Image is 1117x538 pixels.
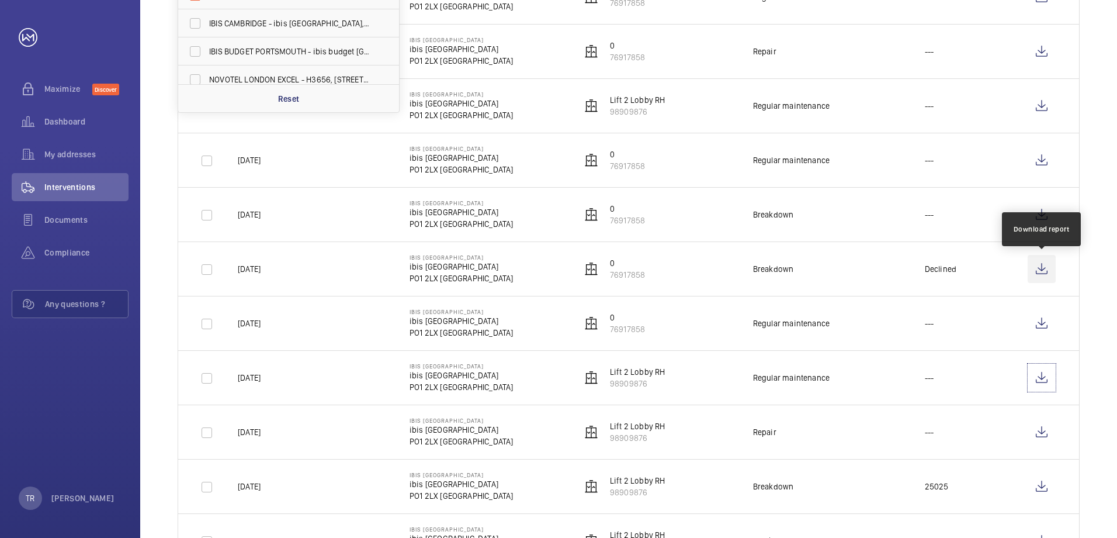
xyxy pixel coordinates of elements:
[44,214,129,226] span: Documents
[610,160,645,172] p: 76917858
[44,83,92,95] span: Maximize
[410,526,514,533] p: IBIS [GEOGRAPHIC_DATA]
[925,372,934,384] p: ---
[209,18,370,29] span: IBIS CAMBRIDGE - ibis [GEOGRAPHIC_DATA], [GEOGRAPHIC_DATA]
[610,378,665,389] p: 98909876
[610,106,665,118] p: 98909876
[410,164,514,175] p: PO1 2LX [GEOGRAPHIC_DATA]
[925,154,934,166] p: ---
[1014,224,1070,234] div: Download report
[925,46,934,57] p: ---
[610,487,665,498] p: 98909876
[610,40,645,51] p: 0
[925,318,934,329] p: ---
[610,312,645,323] p: 0
[925,481,949,492] p: 25025
[610,475,665,487] p: Lift 2 Lobby RH
[584,262,598,276] img: elevator.svg
[410,36,514,43] p: IBIS [GEOGRAPHIC_DATA]
[410,109,514,121] p: PO1 2LX [GEOGRAPHIC_DATA]
[410,381,514,393] p: PO1 2LX [GEOGRAPHIC_DATA]
[410,308,514,315] p: IBIS [GEOGRAPHIC_DATA]
[238,481,261,492] p: [DATE]
[26,492,34,504] p: TR
[584,44,598,58] img: elevator.svg
[410,218,514,230] p: PO1 2LX [GEOGRAPHIC_DATA]
[584,425,598,439] img: elevator.svg
[410,1,514,12] p: PO1 2LX [GEOGRAPHIC_DATA]
[610,215,645,226] p: 76917858
[410,261,514,273] p: ibis [GEOGRAPHIC_DATA]
[44,116,129,127] span: Dashboard
[410,363,514,370] p: IBIS [GEOGRAPHIC_DATA]
[584,316,598,330] img: elevator.svg
[209,74,370,85] span: NOVOTEL LONDON EXCEL - H3656, [STREET_ADDRESS]
[278,93,300,105] p: Reset
[610,149,645,160] p: 0
[610,51,645,63] p: 76917858
[584,153,598,167] img: elevator.svg
[410,254,514,261] p: IBIS [GEOGRAPHIC_DATA]
[238,318,261,329] p: [DATE]
[44,149,129,160] span: My addresses
[410,98,514,109] p: ibis [GEOGRAPHIC_DATA]
[925,100,934,112] p: ---
[410,43,514,55] p: ibis [GEOGRAPHIC_DATA]
[44,181,129,193] span: Interventions
[925,263,956,275] p: Declined
[753,209,794,220] div: Breakdown
[410,91,514,98] p: IBIS [GEOGRAPHIC_DATA]
[610,94,665,106] p: Lift 2 Lobby RH
[753,318,830,329] div: Regular maintenance
[584,480,598,494] img: elevator.svg
[753,426,776,438] div: Repair
[410,273,514,284] p: PO1 2LX [GEOGRAPHIC_DATA]
[410,152,514,164] p: ibis [GEOGRAPHIC_DATA]
[610,366,665,378] p: Lift 2 Lobby RH
[753,263,794,275] div: Breakdown
[753,100,830,112] div: Regular maintenance
[410,327,514,339] p: PO1 2LX [GEOGRAPHIC_DATA]
[610,269,645,281] p: 76917858
[410,490,514,502] p: PO1 2LX [GEOGRAPHIC_DATA]
[238,426,261,438] p: [DATE]
[925,209,934,220] p: ---
[410,424,514,436] p: ibis [GEOGRAPHIC_DATA]
[410,199,514,206] p: IBIS [GEOGRAPHIC_DATA]
[610,420,665,432] p: Lift 2 Lobby RH
[753,46,776,57] div: Repair
[44,247,129,258] span: Compliance
[209,46,370,57] span: IBIS BUDGET PORTSMOUTH - ibis budget [GEOGRAPHIC_DATA], [GEOGRAPHIC_DATA] 8SL
[410,55,514,67] p: PO1 2LX [GEOGRAPHIC_DATA]
[753,372,830,384] div: Regular maintenance
[584,371,598,385] img: elevator.svg
[410,478,514,490] p: ibis [GEOGRAPHIC_DATA]
[238,372,261,384] p: [DATE]
[238,209,261,220] p: [DATE]
[410,145,514,152] p: IBIS [GEOGRAPHIC_DATA]
[51,492,115,504] p: [PERSON_NAME]
[753,154,830,166] div: Regular maintenance
[610,257,645,269] p: 0
[92,84,119,95] span: Discover
[925,426,934,438] p: ---
[584,208,598,222] img: elevator.svg
[45,298,128,310] span: Any questions ?
[238,263,261,275] p: [DATE]
[238,154,261,166] p: [DATE]
[410,417,514,424] p: IBIS [GEOGRAPHIC_DATA]
[753,481,794,492] div: Breakdown
[610,203,645,215] p: 0
[410,206,514,218] p: ibis [GEOGRAPHIC_DATA]
[610,323,645,335] p: 76917858
[410,370,514,381] p: ibis [GEOGRAPHIC_DATA]
[610,432,665,444] p: 98909876
[410,436,514,447] p: PO1 2LX [GEOGRAPHIC_DATA]
[410,315,514,327] p: ibis [GEOGRAPHIC_DATA]
[410,471,514,478] p: IBIS [GEOGRAPHIC_DATA]
[584,99,598,113] img: elevator.svg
